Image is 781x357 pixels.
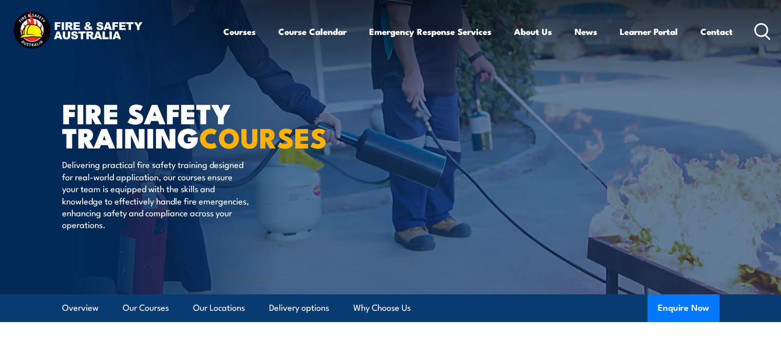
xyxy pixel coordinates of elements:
[353,294,411,322] a: Why Choose Us
[62,101,316,148] h1: FIRE SAFETY TRAINING
[514,18,552,45] a: About Us
[269,294,329,322] a: Delivery options
[223,18,256,45] a: Courses
[620,18,678,45] a: Learner Portal
[199,115,327,158] strong: COURSES
[193,294,245,322] a: Our Locations
[62,158,250,230] p: Delivering practical fire safety training designed for real-world application, our courses ensure...
[647,294,719,322] button: Enquire Now
[62,294,99,322] a: Overview
[369,18,491,45] a: Emergency Response Services
[123,294,169,322] a: Our Courses
[278,18,347,45] a: Course Calendar
[575,18,597,45] a: News
[700,18,733,45] a: Contact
